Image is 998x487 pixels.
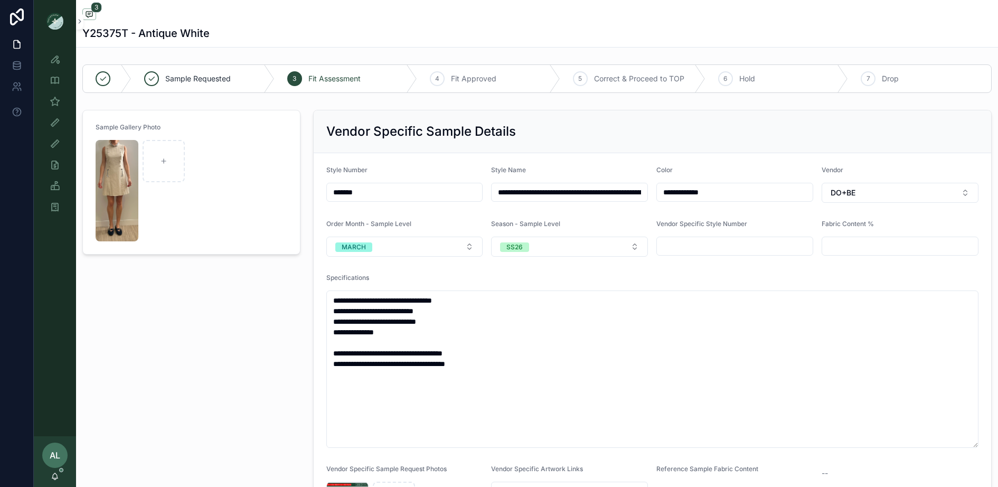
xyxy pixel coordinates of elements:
span: 6 [723,74,727,83]
span: Season - Sample Level [491,220,560,228]
span: Sample Requested [165,73,231,84]
span: Sample Gallery Photo [96,123,161,131]
h1: Y25375T - Antique White [82,26,210,41]
h2: Vendor Specific Sample Details [326,123,516,140]
span: Fabric Content % [822,220,874,228]
button: Select Button [326,237,483,257]
div: MARCH [342,242,366,252]
button: 3 [82,8,96,22]
span: 3 [293,74,296,83]
img: App logo [46,13,63,30]
span: Specifications [326,274,369,282]
span: 5 [578,74,582,83]
span: Vendor Specific Artwork Links [491,465,583,473]
span: Reference Sample Fabric Content [656,465,758,473]
span: Vendor [822,166,843,174]
button: Select Button [822,183,978,203]
span: 7 [867,74,870,83]
span: -- [822,468,828,479]
span: Drop [882,73,899,84]
span: Style Name [491,166,526,174]
span: Style Number [326,166,368,174]
button: Select Button [491,237,648,257]
span: DO+BE [831,188,855,198]
span: 3 [91,2,102,13]
span: Order Month - Sample Level [326,220,411,228]
span: Vendor Specific Sample Request Photos [326,465,447,473]
span: Fit Approved [451,73,496,84]
span: AL [50,449,60,462]
span: 4 [435,74,439,83]
span: Fit Assessment [308,73,361,84]
span: Hold [739,73,755,84]
div: SS26 [506,242,523,252]
span: Color [656,166,673,174]
span: Vendor Specific Style Number [656,220,747,228]
div: scrollable content [34,42,76,436]
img: Screenshot-2025-08-28-at-9.31.57-AM.png [96,140,138,241]
span: Correct & Proceed to TOP [594,73,684,84]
